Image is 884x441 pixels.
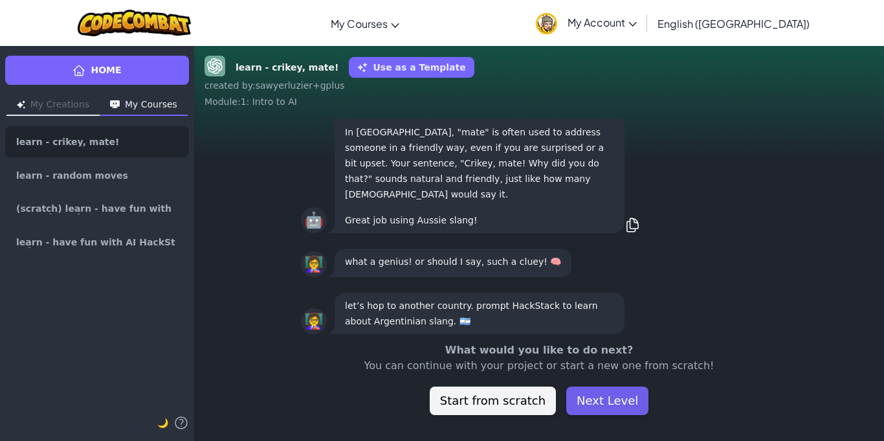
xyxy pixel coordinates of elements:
[5,126,189,157] a: learn - crikey, mate!
[78,10,191,36] img: CodeCombat logo
[91,63,121,77] span: Home
[204,80,345,91] span: created by : sawyerluzier+gplus
[657,17,810,30] span: English ([GEOGRAPHIC_DATA])
[5,160,189,191] a: learn - random moves
[309,358,769,374] p: You can continue with your project or start a new one from scratch!
[309,343,769,358] p: What would you like to do next?
[331,17,388,30] span: My Courses
[5,194,189,225] a: (scratch) learn - have fun with AI HackStack
[204,56,225,76] img: GPT-4
[430,387,556,415] button: Start from scratch
[566,387,648,415] button: Next Level
[324,6,406,41] a: My Courses
[345,254,561,269] p: what a genius! or should I say, such a cluey! 🧠
[5,56,189,85] a: Home
[157,418,168,428] span: 🌙
[16,171,128,180] span: learn - random moves
[5,227,189,258] a: learn - have fun with AI HackStack
[349,57,474,78] button: Use as a Template
[345,212,614,228] p: Great job using Aussie slang!
[17,100,25,109] img: Icon
[6,95,100,116] button: My Creations
[236,61,338,74] strong: learn - crikey, mate!
[568,16,637,29] span: My Account
[651,6,816,41] a: English ([GEOGRAPHIC_DATA])
[157,415,168,431] button: 🌙
[301,308,327,334] div: 👩‍🏫
[16,204,178,214] span: (scratch) learn - have fun with AI HackStack
[301,251,327,277] div: 👩‍🏫
[345,298,614,329] p: let’s hop to another country. prompt HackStack to learn about Argentinian slang. 🇦🇷
[301,207,327,233] div: 🤖
[110,100,120,109] img: Icon
[204,95,874,108] div: Module : 1: Intro to AI
[536,13,557,34] img: avatar
[529,3,643,43] a: My Account
[100,95,188,116] button: My Courses
[345,124,614,202] p: In [GEOGRAPHIC_DATA], "mate" is often used to address someone in a friendly way, even if you are ...
[16,137,119,146] span: learn - crikey, mate!
[16,238,178,248] span: learn - have fun with AI HackStack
